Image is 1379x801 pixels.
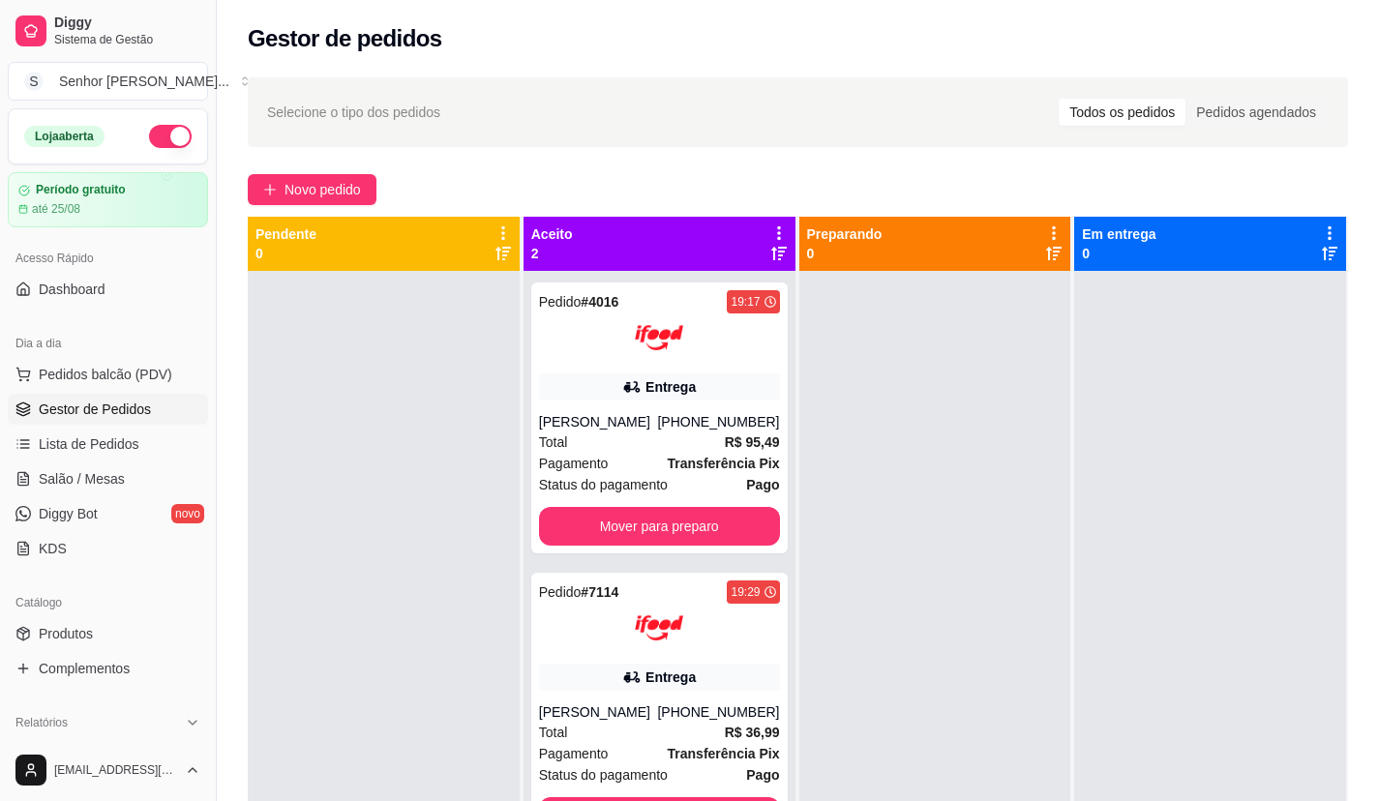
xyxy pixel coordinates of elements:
div: 19:29 [731,584,760,600]
div: Entrega [645,377,696,397]
p: Preparando [807,224,883,244]
p: 0 [807,244,883,263]
a: Gestor de Pedidos [8,394,208,425]
div: Catálogo [8,587,208,618]
div: Todos os pedidos [1059,99,1185,126]
span: Pagamento [539,743,609,764]
p: 2 [531,244,573,263]
strong: Transferência Pix [668,456,780,471]
div: [PHONE_NUMBER] [657,412,779,431]
strong: Pago [746,477,779,492]
div: [PHONE_NUMBER] [657,702,779,722]
span: Relatórios [15,715,68,730]
a: KDS [8,533,208,564]
span: Pedido [539,584,582,600]
a: Lista de Pedidos [8,429,208,460]
strong: # 7114 [581,584,618,600]
span: Diggy Bot [39,504,98,523]
a: Dashboard [8,274,208,305]
a: DiggySistema de Gestão [8,8,208,54]
strong: R$ 95,49 [725,434,780,450]
div: Loja aberta [24,126,105,147]
span: Status do pagamento [539,764,668,786]
span: Pagamento [539,453,609,474]
button: Alterar Status [149,125,192,148]
span: Sistema de Gestão [54,32,200,47]
span: Novo pedido [285,179,361,200]
span: Pedido [539,294,582,310]
div: Dia a dia [8,328,208,359]
div: [PERSON_NAME] [539,412,658,431]
button: Pedidos balcão (PDV) [8,359,208,390]
span: Status do pagamento [539,474,668,495]
button: Novo pedido [248,174,376,205]
span: Pedidos balcão (PDV) [39,365,172,384]
span: Diggy [54,15,200,32]
p: Aceito [531,224,573,244]
span: Lista de Pedidos [39,434,139,454]
strong: Transferência Pix [668,746,780,761]
h2: Gestor de pedidos [248,23,442,54]
a: Relatórios de vendas [8,738,208,769]
span: plus [263,183,277,196]
img: ifood [635,313,683,362]
div: Senhor [PERSON_NAME] ... [59,72,229,91]
p: 0 [255,244,316,263]
article: Período gratuito [36,183,126,197]
p: 0 [1082,244,1155,263]
div: 19:17 [731,294,760,310]
span: Gestor de Pedidos [39,400,151,419]
article: até 25/08 [32,201,80,217]
span: Salão / Mesas [39,469,125,489]
button: Mover para preparo [539,507,780,546]
a: Salão / Mesas [8,463,208,494]
span: KDS [39,539,67,558]
strong: Pago [746,767,779,783]
a: Complementos [8,653,208,684]
div: Acesso Rápido [8,243,208,274]
strong: R$ 36,99 [725,725,780,740]
a: Produtos [8,618,208,649]
span: S [24,72,44,91]
strong: # 4016 [581,294,618,310]
button: [EMAIL_ADDRESS][DOMAIN_NAME] [8,747,208,793]
a: Diggy Botnovo [8,498,208,529]
a: Período gratuitoaté 25/08 [8,172,208,227]
div: Pedidos agendados [1185,99,1327,126]
span: Selecione o tipo dos pedidos [267,102,440,123]
p: Em entrega [1082,224,1155,244]
img: ifood [635,604,683,652]
div: Entrega [645,667,696,687]
span: Total [539,431,568,453]
p: Pendente [255,224,316,244]
span: Dashboard [39,280,105,299]
div: [PERSON_NAME] [539,702,658,722]
span: Complementos [39,659,130,678]
span: [EMAIL_ADDRESS][DOMAIN_NAME] [54,762,177,778]
span: Produtos [39,624,93,643]
span: Total [539,722,568,743]
button: Select a team [8,62,208,101]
